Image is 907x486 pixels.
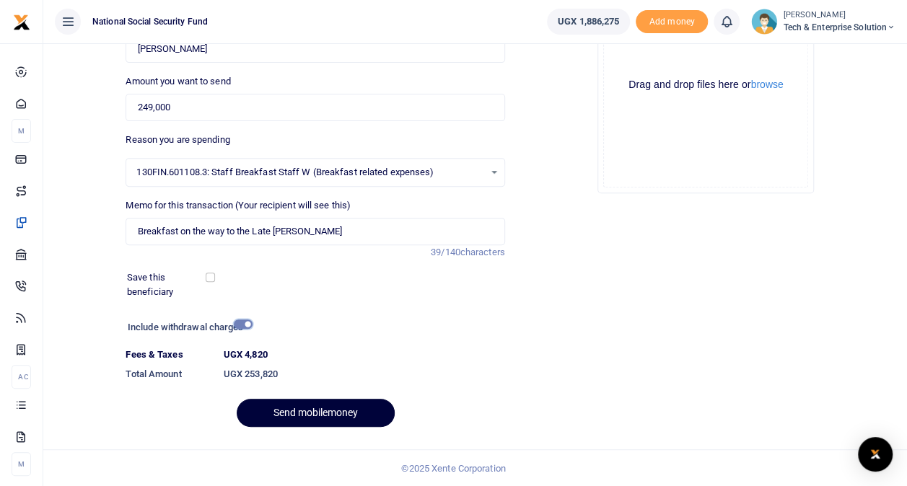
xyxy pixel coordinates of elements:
[12,119,31,143] li: M
[224,368,505,380] h6: UGX 253,820
[126,218,504,245] input: Enter extra information
[126,368,211,380] h6: Total Amount
[783,21,895,34] span: Tech & Enterprise Solution
[87,15,214,28] span: National Social Security Fund
[751,9,895,35] a: profile-user [PERSON_NAME] Tech & Enterprise Solution
[13,16,30,27] a: logo-small logo-large logo-large
[460,247,505,257] span: characters
[126,35,504,63] input: Loading name...
[126,133,229,147] label: Reason you are spending
[13,14,30,31] img: logo-small
[126,74,230,89] label: Amount you want to send
[126,94,504,121] input: UGX
[604,78,807,92] div: Drag and drop files here or
[636,15,708,26] a: Add money
[636,10,708,34] span: Add money
[541,9,636,35] li: Wallet ballance
[547,9,630,35] a: UGX 1,886,275
[12,452,31,476] li: M
[858,437,893,472] div: Open Intercom Messenger
[128,322,246,333] h6: Include withdrawal charges
[136,165,483,180] span: 130FIN.601108.3: Staff Breakfast Staff W (Breakfast related expenses)
[12,365,31,389] li: Ac
[237,399,395,427] button: Send mobilemoney
[750,79,783,89] button: browse
[120,348,217,362] dt: Fees & Taxes
[558,14,619,29] span: UGX 1,886,275
[126,198,351,213] label: Memo for this transaction (Your recipient will see this)
[636,10,708,34] li: Toup your wallet
[751,9,777,35] img: profile-user
[783,9,895,22] small: [PERSON_NAME]
[431,247,460,257] span: 39/140
[224,348,268,362] label: UGX 4,820
[127,270,208,299] label: Save this beneficiary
